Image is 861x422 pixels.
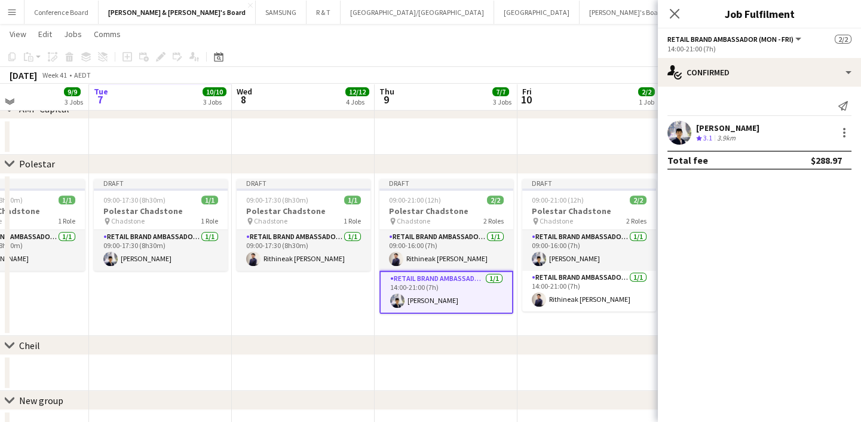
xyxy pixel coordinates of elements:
span: 2/2 [638,87,655,96]
div: Draft [237,179,370,188]
span: Edit [38,29,52,39]
div: [DATE] [10,69,37,81]
button: [PERSON_NAME]'s Board [580,1,675,24]
span: Chadstone [540,216,573,225]
span: 9/9 [64,87,81,96]
h3: Polestar Chadstone [522,206,656,216]
span: 2 Roles [483,216,504,225]
span: 2 Roles [626,216,646,225]
app-job-card: Draft09:00-21:00 (12h)2/2Polestar Chadstone Chadstone2 RolesRETAIL Brand Ambassador (Mon - Fri)1/... [522,179,656,311]
app-job-card: Draft09:00-21:00 (12h)2/2Polestar Chadstone Chadstone2 RolesRETAIL Brand Ambassador (Mon - Fri)1/... [379,179,513,314]
span: Wed [237,86,252,97]
div: AEDT [74,71,91,79]
span: 2/2 [487,195,504,204]
span: 1/1 [344,195,361,204]
span: 7/7 [492,87,509,96]
span: 3.1 [703,133,712,142]
button: RETAIL Brand Ambassador (Mon - Fri) [667,35,803,44]
h3: Polestar Chadstone [237,206,370,216]
button: [GEOGRAPHIC_DATA]/[GEOGRAPHIC_DATA] [341,1,494,24]
app-card-role: RETAIL Brand Ambassador (Mon - Fri)1/109:00-16:00 (7h)[PERSON_NAME] [522,230,656,271]
div: Draft [94,179,228,188]
a: Jobs [59,26,87,42]
div: 3.9km [715,133,738,143]
span: 7 [92,93,108,106]
span: 8 [235,93,252,106]
button: [GEOGRAPHIC_DATA] [494,1,580,24]
h3: Job Fulfilment [658,6,861,22]
span: 10 [520,93,532,106]
button: SAMSUNG [256,1,307,24]
div: 3 Jobs [65,97,83,106]
span: 1/1 [59,195,75,204]
div: Cheil [19,340,40,351]
app-card-role: RETAIL Brand Ambassador (Mon - Fri)1/109:00-17:30 (8h30m)Rithineak [PERSON_NAME] [237,230,370,271]
span: Week 41 [39,71,69,79]
div: 1 Job [639,97,654,106]
h3: Polestar Chadstone [94,206,228,216]
span: 09:00-17:30 (8h30m) [103,195,166,204]
span: 1 Role [344,216,361,225]
div: New group [19,395,63,406]
div: Total fee [667,154,708,166]
div: $288.97 [811,154,842,166]
app-job-card: Draft09:00-17:30 (8h30m)1/1Polestar Chadstone Chadstone1 RoleRETAIL Brand Ambassador (Mon - Fri)1... [237,179,370,271]
span: RETAIL Brand Ambassador (Mon - Fri) [667,35,793,44]
span: Fri [522,86,532,97]
div: 3 Jobs [493,97,511,106]
span: 2/2 [835,35,851,44]
a: Comms [89,26,125,42]
span: View [10,29,26,39]
div: Polestar [19,158,55,170]
app-card-role: RETAIL Brand Ambassador (Mon - Fri)1/109:00-17:30 (8h30m)[PERSON_NAME] [94,230,228,271]
h3: Polestar Chadstone [379,206,513,216]
span: Comms [94,29,121,39]
span: Thu [379,86,394,97]
span: 09:00-21:00 (12h) [389,195,441,204]
button: R & T [307,1,341,24]
div: Draft [522,179,656,188]
span: 1 Role [201,216,218,225]
span: 10/10 [203,87,226,96]
div: [PERSON_NAME] [696,123,759,133]
span: Jobs [64,29,82,39]
a: Edit [33,26,57,42]
a: View [5,26,31,42]
button: [PERSON_NAME] & [PERSON_NAME]'s Board [99,1,256,24]
span: Chadstone [111,216,145,225]
span: 1/1 [201,195,218,204]
app-card-role: RETAIL Brand Ambassador (Mon - Fri)1/114:00-21:00 (7h)Rithineak [PERSON_NAME] [522,271,656,311]
span: Chadstone [397,216,430,225]
div: Draft [379,179,513,188]
span: 12/12 [345,87,369,96]
span: 9 [378,93,394,106]
div: 4 Jobs [346,97,369,106]
app-card-role: RETAIL Brand Ambassador (Mon - Fri)1/114:00-21:00 (7h)[PERSON_NAME] [379,271,513,314]
span: 2/2 [630,195,646,204]
span: Tue [94,86,108,97]
div: 14:00-21:00 (7h) [667,44,851,53]
app-card-role: RETAIL Brand Ambassador (Mon - Fri)1/109:00-16:00 (7h)Rithineak [PERSON_NAME] [379,230,513,271]
div: 3 Jobs [203,97,226,106]
span: 09:00-17:30 (8h30m) [246,195,308,204]
span: Chadstone [254,216,287,225]
span: 09:00-21:00 (12h) [532,195,584,204]
button: Conference Board [24,1,99,24]
app-job-card: Draft09:00-17:30 (8h30m)1/1Polestar Chadstone Chadstone1 RoleRETAIL Brand Ambassador (Mon - Fri)1... [94,179,228,271]
div: Confirmed [658,58,861,87]
span: 1 Role [58,216,75,225]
